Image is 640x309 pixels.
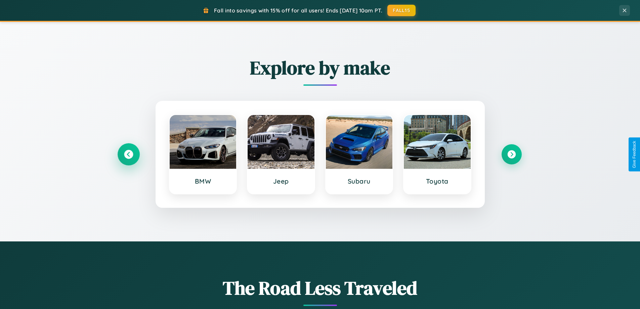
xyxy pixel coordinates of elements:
[632,141,637,168] div: Give Feedback
[119,275,522,301] h1: The Road Less Traveled
[387,5,416,16] button: FALL15
[333,177,386,185] h3: Subaru
[411,177,464,185] h3: Toyota
[176,177,230,185] h3: BMW
[254,177,308,185] h3: Jeep
[214,7,382,14] span: Fall into savings with 15% off for all users! Ends [DATE] 10am PT.
[119,55,522,81] h2: Explore by make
